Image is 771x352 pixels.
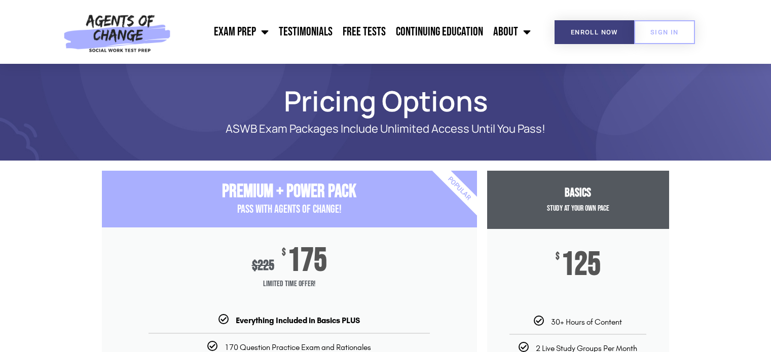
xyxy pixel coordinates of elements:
a: Exam Prep [209,19,274,45]
b: Everything Included in Basics PLUS [236,316,360,325]
a: Continuing Education [391,19,488,45]
span: 125 [561,252,601,278]
a: Enroll Now [555,20,634,44]
a: About [488,19,536,45]
span: 175 [287,248,327,274]
span: Limited Time Offer! [102,274,477,294]
span: Enroll Now [571,29,618,35]
span: SIGN IN [650,29,679,35]
a: SIGN IN [634,20,695,44]
div: 225 [252,257,274,274]
span: $ [282,248,286,258]
span: $ [556,252,560,262]
span: Study at your Own Pace [547,204,609,213]
span: PASS with AGENTS OF CHANGE! [237,203,342,216]
p: ASWB Exam Packages Include Unlimited Access Until You Pass! [137,123,634,135]
nav: Menu [176,19,536,45]
span: 170 Question Practice Exam and Rationales [225,342,371,352]
a: Testimonials [274,19,338,45]
h1: Pricing Options [97,89,675,112]
h3: Premium + Power Pack [102,181,477,203]
a: Free Tests [338,19,391,45]
div: Popular [400,130,518,247]
span: 30+ Hours of Content [551,317,622,327]
h3: Basics [487,186,669,201]
span: $ [252,257,258,274]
